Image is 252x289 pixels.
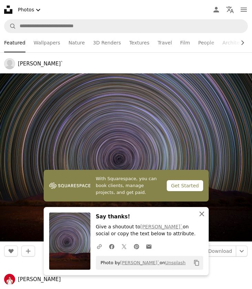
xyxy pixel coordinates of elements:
[49,180,90,191] img: file-1747939142011-51e5cc87e3c9
[165,260,185,265] a: Unsplash
[236,246,248,257] button: Choose download size
[4,58,15,69] img: Go to Brian McMahon`'s profile
[93,33,121,52] a: 3D Renders
[129,33,150,52] a: Textures
[96,175,162,196] span: With Squarespace, you can book clients, manage projects, and get paid.
[4,19,248,33] form: Find visuals sitewide
[15,3,45,17] button: Select asset type
[4,20,16,33] button: Search Unsplash
[4,246,18,257] button: Like
[191,257,202,269] button: Copy to clipboard
[143,239,155,253] a: Share over email
[21,246,35,257] button: Add to Collection
[44,170,209,202] a: With Squarespace, you can book clients, manage projects, and get paid.Get Started
[198,33,215,52] a: People
[96,224,203,237] p: Give a shoutout to on social or copy the text below to attribute.
[18,60,63,67] a: [PERSON_NAME]`
[223,3,237,17] button: Language
[237,3,251,17] button: Menu
[68,33,85,52] a: Nature
[120,260,160,265] a: [PERSON_NAME]`
[236,36,248,50] button: scroll list to the right
[106,239,118,253] a: Share on Facebook
[34,33,60,52] a: Wallpapers
[180,33,190,52] a: Film
[96,213,203,221] h3: Say thanks!
[140,224,183,229] a: [PERSON_NAME]`
[204,246,236,257] a: Download
[18,276,61,283] a: [PERSON_NAME]
[4,274,15,285] img: Go to Marcus Lenk's profile
[118,239,130,253] a: Share on Twitter
[97,257,186,268] span: Photo by on
[157,33,172,52] a: Travel
[167,180,203,191] div: Get Started
[130,239,143,253] a: Share on Pinterest
[209,3,223,17] a: Log in / Sign up
[4,6,12,14] a: Home — Unsplash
